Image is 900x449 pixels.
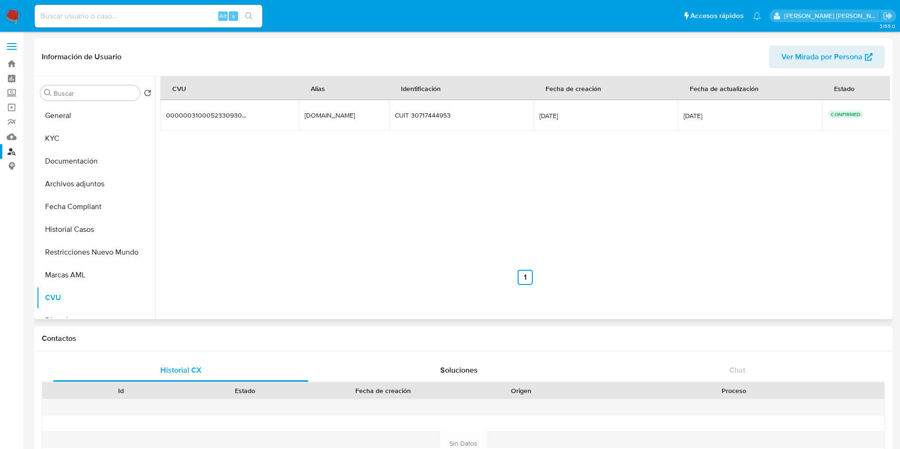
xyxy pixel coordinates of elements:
[37,286,155,309] button: CVU
[42,334,885,343] h1: Contactos
[42,52,121,62] h1: Información de Usuario
[784,11,880,20] p: sandra.helbardt@mercadolibre.com
[232,11,235,20] span: s
[160,365,202,376] span: Historial CX
[37,173,155,195] button: Archivos adjuntos
[54,89,136,98] input: Buscar
[35,10,262,22] input: Buscar usuario o caso...
[37,195,155,218] button: Fecha Compliant
[190,386,301,395] div: Estado
[690,11,743,21] span: Accesos rápidos
[466,386,577,395] div: Origen
[37,241,155,264] button: Restricciones Nuevo Mundo
[781,46,863,68] span: Ver Mirada por Persona
[37,264,155,286] button: Marcas AML
[769,46,885,68] button: Ver Mirada por Persona
[239,9,259,23] button: search-icon
[37,104,155,127] button: General
[37,127,155,150] button: KYC
[314,386,453,395] div: Fecha de creación
[37,309,155,332] button: Direcciones
[729,365,745,376] span: Chat
[753,12,761,20] a: Notificaciones
[440,365,478,376] span: Soluciones
[37,150,155,173] button: Documentación
[144,89,151,100] button: Volver al orden por defecto
[65,386,176,395] div: Id
[590,386,878,395] div: Proceso
[219,11,227,20] span: Alt
[44,89,52,97] button: Buscar
[37,218,155,241] button: Historial Casos
[883,11,893,21] a: Salir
